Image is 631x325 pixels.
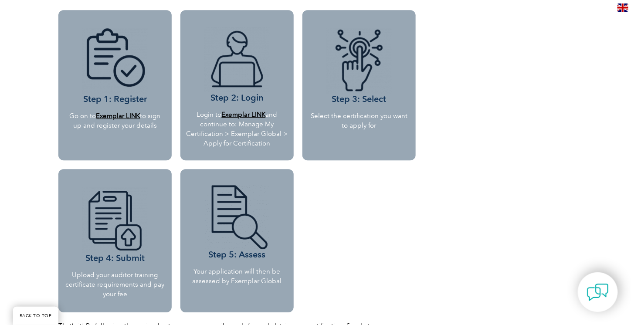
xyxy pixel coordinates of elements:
h3: Step 5: Assess [183,184,291,260]
img: contact-chat.png [587,281,609,303]
h3: Step 3: Select [309,28,409,105]
p: Go on to to sign up and register your details [65,111,165,130]
p: Your application will then be assessed by Exemplar Global [183,267,291,286]
img: en [617,3,628,12]
h3: Step 2: Login [186,27,288,103]
a: BACK TO TOP [13,307,58,325]
p: Select the certification you want to apply for [309,111,409,130]
h3: Step 4: Submit [65,187,165,264]
a: Exemplar LINK [221,111,265,118]
p: Login to and continue to: Manage My Certification > Exemplar Global > Apply for Certification [186,110,288,148]
h3: Step 1: Register [65,28,165,105]
p: Upload your auditor training certificate requirements and pay your fee [65,270,165,299]
a: Exemplar LINK [96,112,140,120]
